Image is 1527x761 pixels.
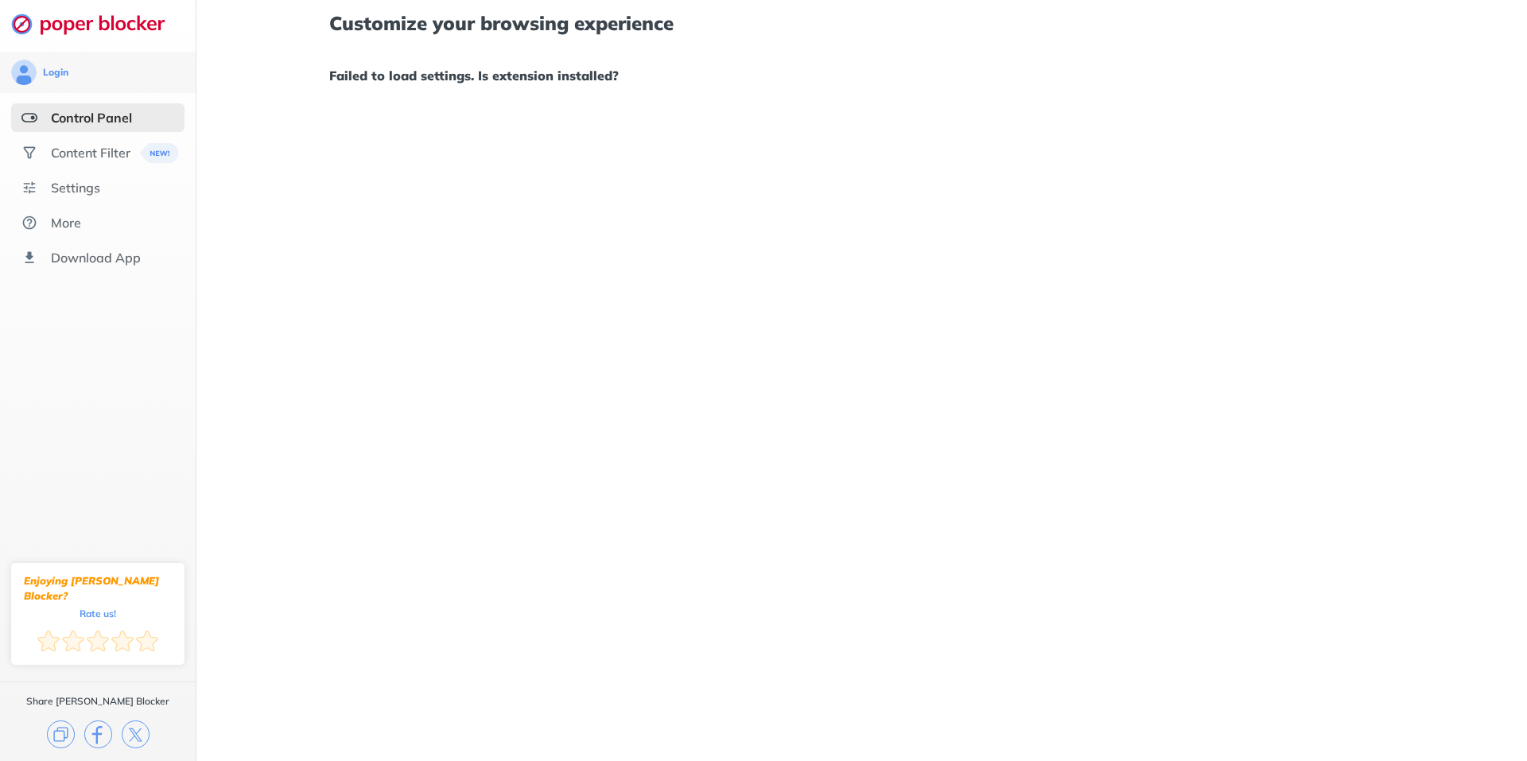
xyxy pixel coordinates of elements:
[51,215,81,231] div: More
[21,215,37,231] img: about.svg
[51,180,100,196] div: Settings
[139,143,178,163] img: menuBanner.svg
[21,180,37,196] img: settings.svg
[26,695,169,708] div: Share [PERSON_NAME] Blocker
[47,720,75,748] img: copy.svg
[84,720,112,748] img: facebook.svg
[21,110,37,126] img: features-selected.svg
[329,13,1393,33] h1: Customize your browsing experience
[122,720,150,748] img: x.svg
[51,250,141,266] div: Download App
[80,610,116,617] div: Rate us!
[21,250,37,266] img: download-app.svg
[43,66,68,79] div: Login
[24,573,172,604] div: Enjoying [PERSON_NAME] Blocker?
[51,110,132,126] div: Control Panel
[51,145,130,161] div: Content Filter
[11,60,37,85] img: avatar.svg
[329,65,1393,86] h1: Failed to load settings. Is extension installed?
[11,13,182,35] img: logo-webpage.svg
[21,145,37,161] img: social.svg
